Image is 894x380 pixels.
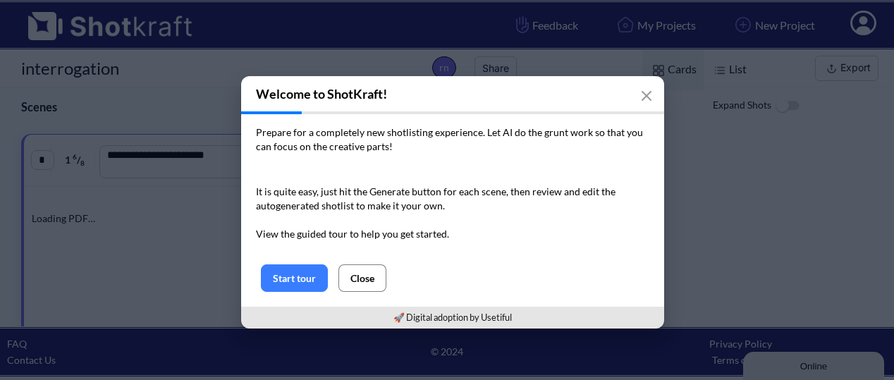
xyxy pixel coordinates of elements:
p: It is quite easy, just hit the Generate button for each scene, then review and edit the autogener... [256,185,649,241]
h3: Welcome to ShotKraft! [241,76,664,111]
button: Start tour [261,264,328,292]
a: 🚀 Digital adoption by Usetiful [393,312,512,323]
div: Online [11,12,130,23]
button: Close [338,264,386,292]
span: Prepare for a completely new shotlisting experience. [256,126,485,138]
